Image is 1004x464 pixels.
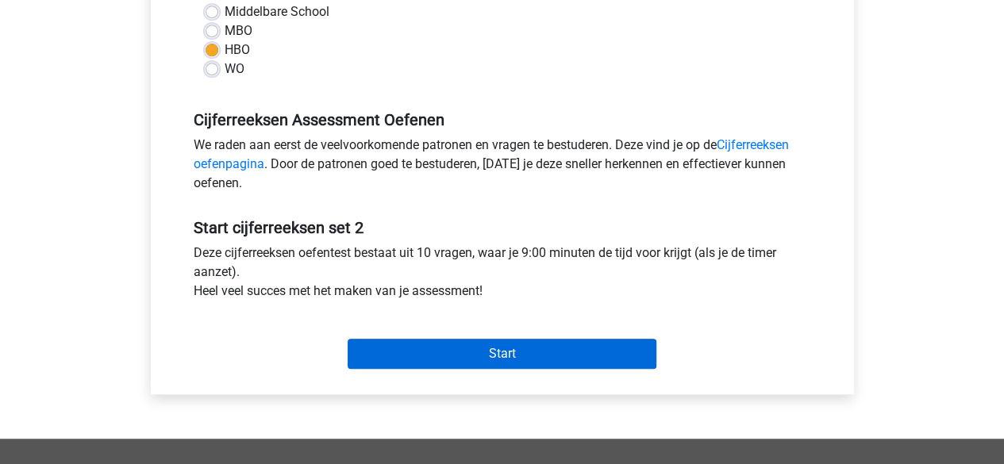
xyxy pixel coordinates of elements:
[194,110,811,129] h5: Cijferreeksen Assessment Oefenen
[225,40,250,59] label: HBO
[225,21,252,40] label: MBO
[225,2,329,21] label: Middelbare School
[182,136,823,199] div: We raden aan eerst de veelvoorkomende patronen en vragen te bestuderen. Deze vind je op de . Door...
[348,339,656,369] input: Start
[194,218,811,237] h5: Start cijferreeksen set 2
[182,244,823,307] div: Deze cijferreeksen oefentest bestaat uit 10 vragen, waar je 9:00 minuten de tijd voor krijgt (als...
[225,59,244,79] label: WO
